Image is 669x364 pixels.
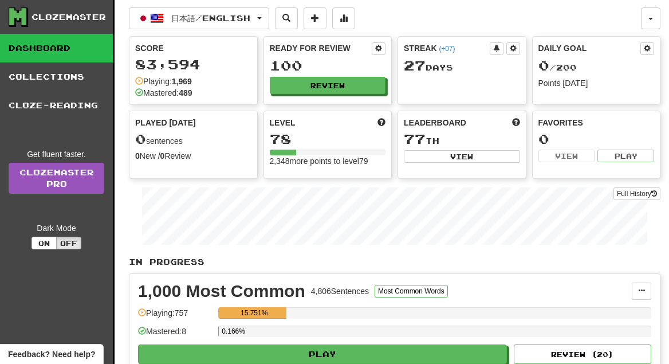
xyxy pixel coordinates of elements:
[270,132,386,146] div: 78
[160,151,165,161] strong: 0
[404,150,520,163] button: View
[222,307,286,319] div: 15.751%
[135,42,251,54] div: Score
[172,77,192,86] strong: 1,969
[135,57,251,72] div: 83,594
[270,77,386,94] button: Review
[138,326,212,345] div: Mastered: 8
[538,117,655,128] div: Favorites
[377,117,385,128] span: Score more points to level up
[597,150,654,162] button: Play
[270,155,386,167] div: 2,348 more points to level 79
[138,307,212,326] div: Playing: 757
[404,58,520,73] div: Day s
[332,7,355,29] button: More stats
[129,256,660,268] p: In Progress
[56,237,81,249] button: Off
[375,285,448,298] button: Most Common Words
[538,57,549,73] span: 0
[404,117,466,128] span: Leaderboard
[311,285,369,297] div: 4,806 Sentences
[135,150,251,162] div: New / Review
[135,131,146,147] span: 0
[538,150,595,162] button: View
[270,58,386,73] div: 100
[304,7,326,29] button: Add sentence to collection
[404,131,426,147] span: 77
[129,7,269,29] button: 日本語/English
[270,117,296,128] span: Level
[171,13,250,23] span: 日本語 / English
[135,117,196,128] span: Played [DATE]
[270,42,372,54] div: Ready for Review
[404,57,426,73] span: 27
[514,345,651,364] button: Review (20)
[135,76,192,87] div: Playing:
[439,45,455,53] a: (+07)
[135,151,140,161] strong: 0
[538,42,641,55] div: Daily Goal
[9,163,104,194] a: ClozemasterPro
[8,349,95,360] span: Open feedback widget
[9,148,104,160] div: Get fluent faster.
[179,88,192,97] strong: 489
[275,7,298,29] button: Search sentences
[9,222,104,234] div: Dark Mode
[512,117,520,128] span: This week in points, UTC
[538,77,655,89] div: Points [DATE]
[32,11,106,23] div: Clozemaster
[404,132,520,147] div: th
[135,87,192,99] div: Mastered:
[32,237,57,249] button: On
[138,283,305,300] div: 1,000 Most Common
[538,132,655,146] div: 0
[538,62,577,72] span: / 200
[404,42,490,54] div: Streak
[138,345,507,364] button: Play
[135,132,251,147] div: sentences
[613,187,660,200] button: Full History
